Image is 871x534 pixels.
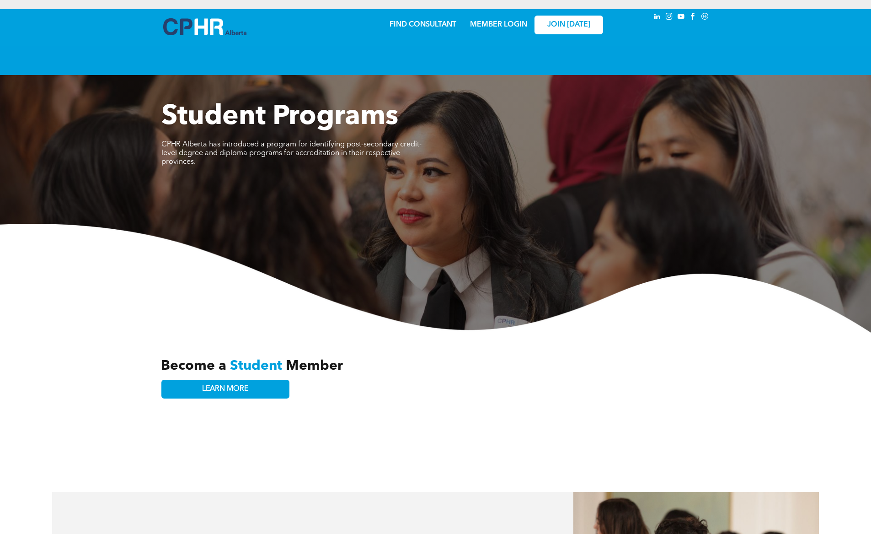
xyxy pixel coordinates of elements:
a: facebook [688,11,698,24]
span: Student [230,359,282,373]
a: LEARN MORE [161,380,289,399]
a: youtube [676,11,686,24]
a: FIND CONSULTANT [390,21,456,28]
span: Become a [161,359,226,373]
a: MEMBER LOGIN [470,21,527,28]
a: instagram [664,11,674,24]
span: CPHR Alberta has introduced a program for identifying post-secondary credit-level degree and dipl... [161,141,422,166]
span: JOIN [DATE] [547,21,590,29]
img: A blue and white logo for cp alberta [163,18,246,35]
span: Member [286,359,343,373]
a: JOIN [DATE] [534,16,603,34]
a: Social network [700,11,710,24]
span: LEARN MORE [202,385,248,394]
span: Student Programs [161,103,398,131]
a: linkedin [652,11,663,24]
